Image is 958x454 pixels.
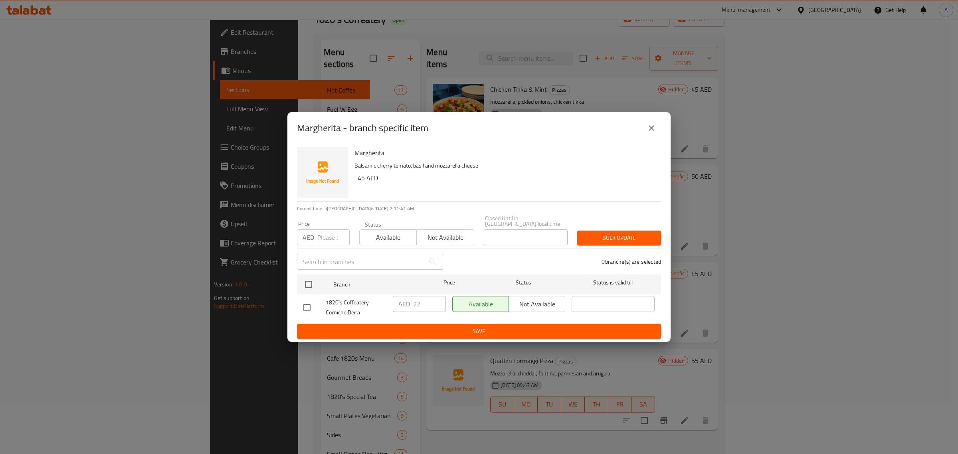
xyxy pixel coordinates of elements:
button: close [642,118,661,138]
span: Save [303,326,655,336]
p: Current time in [GEOGRAPHIC_DATA] is [DATE] 7:11:41 AM [297,205,661,212]
h6: 45 AED [358,172,655,184]
span: Status is valid till [572,278,655,288]
span: Not available [420,232,471,243]
p: AED [398,299,410,309]
h6: Margherita [354,147,655,158]
input: Search in branches [297,254,425,270]
button: Bulk update [577,231,661,245]
p: Balsamic cherry tomato, basil and mozzarella cheese [354,161,655,171]
span: Bulk update [584,233,655,243]
img: Margherita [297,147,348,198]
span: Price [423,278,476,288]
button: Available [359,229,417,245]
button: Save [297,324,661,339]
input: Please enter price [317,229,350,245]
span: 1820`s Coffeatery, Corniche Deira [326,298,386,318]
button: Not available [416,229,474,245]
input: Please enter price [413,296,446,312]
span: Available [363,232,414,243]
p: AED [303,233,314,242]
span: Branch [333,280,416,290]
h2: Margherita - branch specific item [297,122,428,134]
span: Status [482,278,565,288]
p: 0 branche(s) are selected [602,258,661,266]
